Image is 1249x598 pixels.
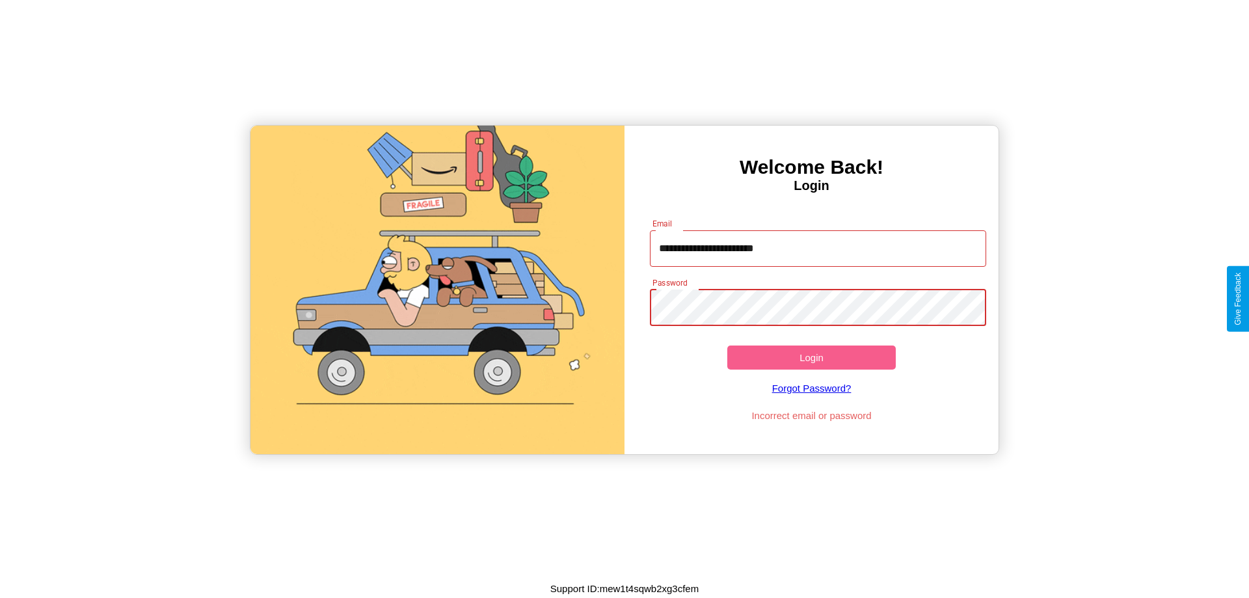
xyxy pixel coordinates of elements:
[727,346,896,370] button: Login
[652,218,673,229] label: Email
[250,126,624,454] img: gif
[652,277,687,288] label: Password
[643,407,980,424] p: Incorrect email or password
[1233,273,1242,325] div: Give Feedback
[643,370,980,407] a: Forgot Password?
[624,178,999,193] h4: Login
[624,156,999,178] h3: Welcome Back!
[550,580,699,597] p: Support ID: mew1t4sqwb2xg3cfem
